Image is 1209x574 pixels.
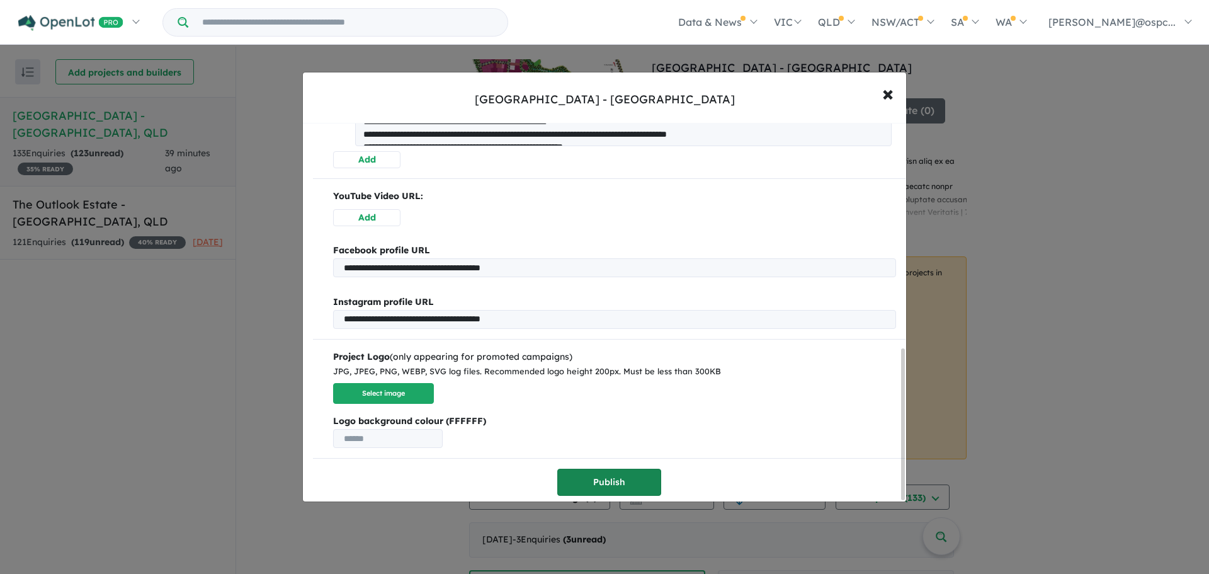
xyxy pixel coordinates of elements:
button: Select image [333,383,434,404]
input: Try estate name, suburb, builder or developer [191,9,505,36]
b: Project Logo [333,351,390,362]
div: JPG, JPEG, PNG, WEBP, SVG log files. Recommended logo height 200px. Must be less than 300KB [333,365,896,379]
b: Instagram profile URL [333,296,434,307]
button: Add [333,209,400,226]
b: Facebook profile URL [333,244,430,256]
b: Logo background colour (FFFFFF) [333,414,896,429]
div: (only appearing for promoted campaigns) [333,350,896,365]
img: Openlot PRO Logo White [18,15,123,31]
span: × [882,79,894,106]
button: Add [333,151,400,168]
p: YouTube Video URL: [333,189,896,204]
button: Publish [557,469,661,496]
span: [PERSON_NAME]@ospc... [1048,16,1176,28]
div: [GEOGRAPHIC_DATA] - [GEOGRAPHIC_DATA] [475,91,735,108]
